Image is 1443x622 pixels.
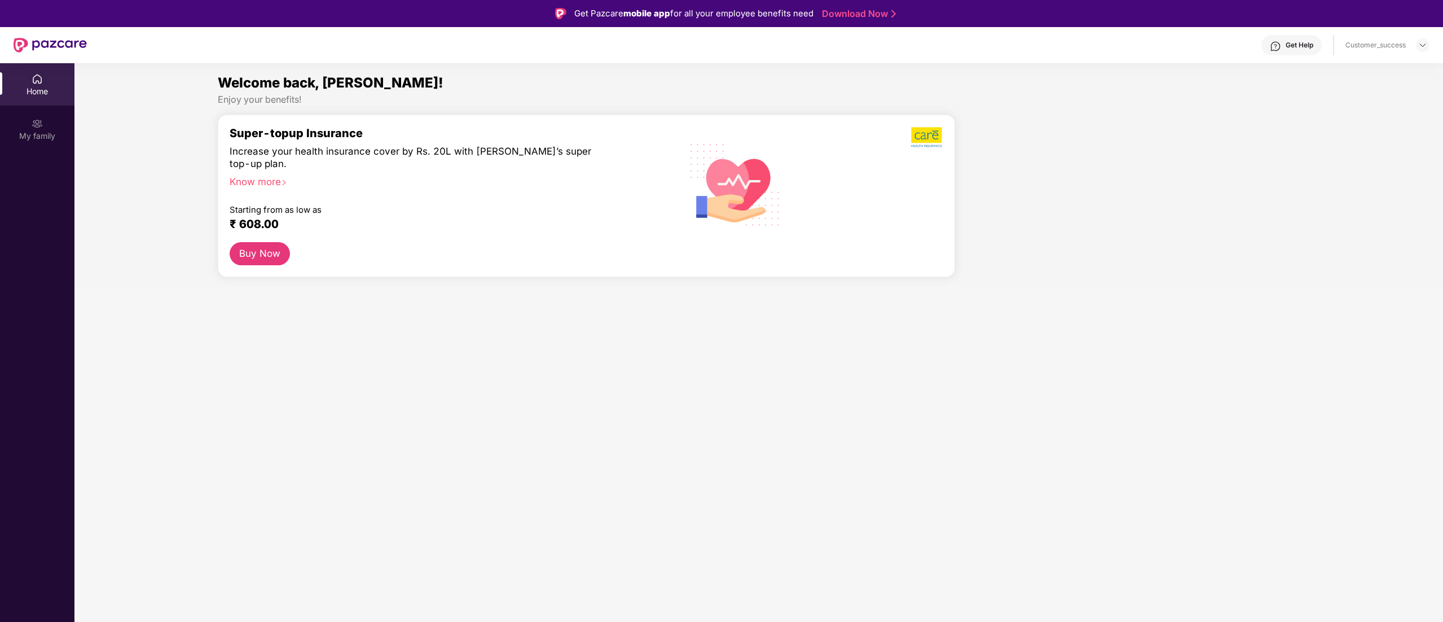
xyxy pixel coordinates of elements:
div: Enjoy your benefits! [218,94,1299,106]
img: svg+xml;base64,PHN2ZyBpZD0iRHJvcGRvd24tMzJ4MzIiIHhtbG5zPSJodHRwOi8vd3d3LnczLm9yZy8yMDAwL3N2ZyIgd2... [1418,41,1427,50]
img: svg+xml;base64,PHN2ZyB3aWR0aD0iMjAiIGhlaWdodD0iMjAiIHZpZXdCb3g9IjAgMCAyMCAyMCIgZmlsbD0ibm9uZSIgeG... [32,118,43,129]
span: Welcome back, [PERSON_NAME]! [218,75,443,91]
div: ₹ 608.00 [230,217,635,231]
a: Download Now [822,8,892,20]
div: Get Pazcare for all your employee benefits need [574,7,813,20]
img: svg+xml;base64,PHN2ZyBpZD0iSGVscC0zMngzMiIgeG1sbnM9Imh0dHA6Ly93d3cudzMub3JnLzIwMDAvc3ZnIiB3aWR0aD... [1270,41,1281,52]
span: right [281,179,287,186]
div: Super-topup Insurance [230,126,646,140]
img: Stroke [891,8,896,20]
button: Buy Now [230,242,290,265]
div: Get Help [1286,41,1313,50]
div: Increase your health insurance cover by Rs. 20L with [PERSON_NAME]’s super top-up plan. [230,145,597,170]
img: svg+xml;base64,PHN2ZyBpZD0iSG9tZSIgeG1sbnM9Imh0dHA6Ly93d3cudzMub3JnLzIwMDAvc3ZnIiB3aWR0aD0iMjAiIG... [32,73,43,85]
div: Starting from as low as [230,205,598,213]
img: svg+xml;base64,PHN2ZyB4bWxucz0iaHR0cDovL3d3dy53My5vcmcvMjAwMC9zdmciIHhtbG5zOnhsaW5rPSJodHRwOi8vd3... [681,129,789,239]
img: Logo [555,8,566,19]
img: New Pazcare Logo [14,38,87,52]
strong: mobile app [623,8,670,19]
div: Customer_success [1345,41,1406,50]
div: Know more [230,176,639,183]
img: b5dec4f62d2307b9de63beb79f102df3.png [911,126,943,148]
